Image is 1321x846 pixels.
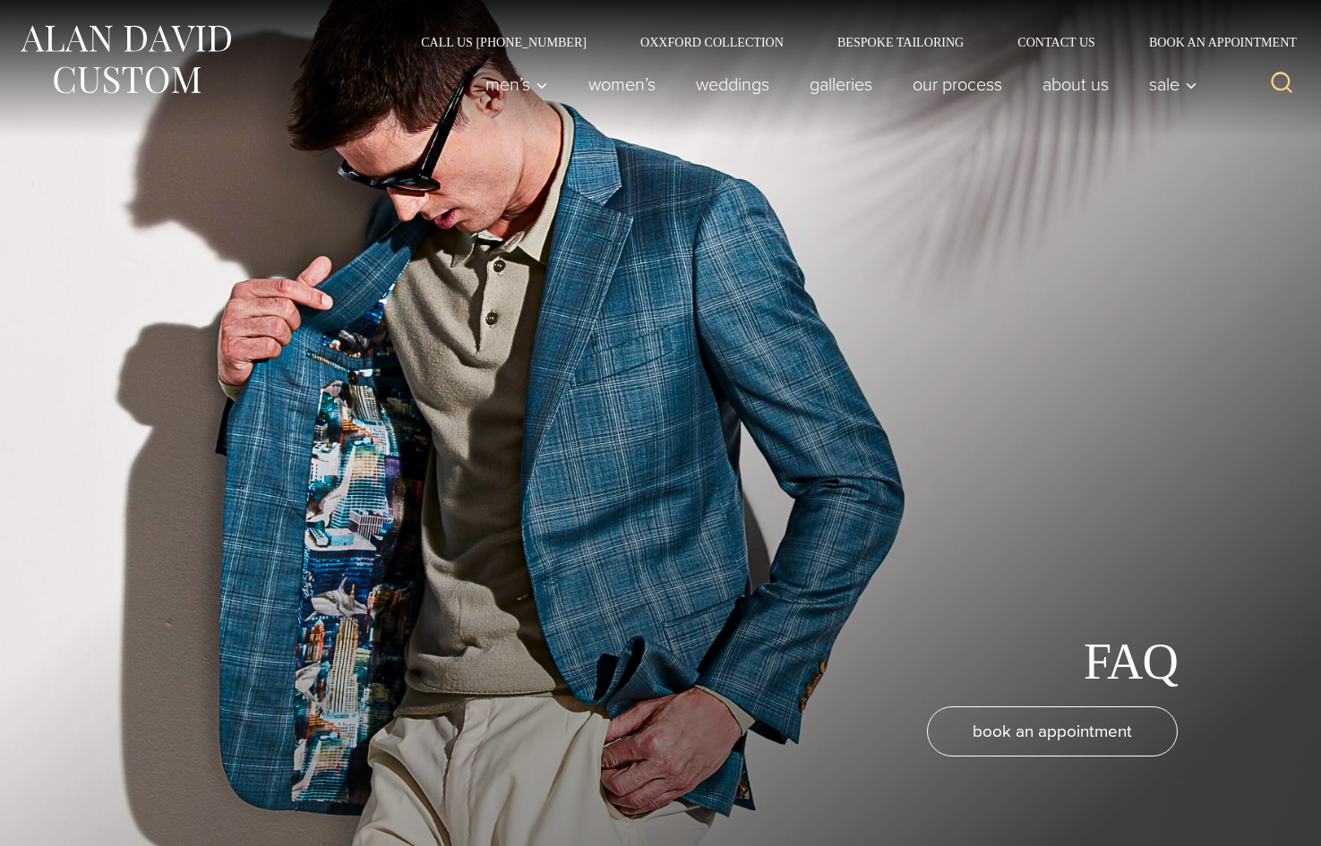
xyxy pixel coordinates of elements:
a: Galleries [790,66,893,102]
a: Our Process [893,66,1023,102]
a: Women’s [569,66,676,102]
span: Men’s [485,75,548,93]
span: Sale [1149,75,1197,93]
nav: Primary Navigation [466,66,1207,102]
a: Oxxford Collection [613,36,811,48]
a: book an appointment [927,706,1178,756]
a: Call Us [PHONE_NUMBER] [394,36,613,48]
button: View Search Form [1260,63,1303,106]
a: Contact Us [991,36,1122,48]
img: Alan David Custom [18,20,233,99]
h1: FAQ [1084,632,1178,692]
nav: Secondary Navigation [394,36,1303,48]
a: Book an Appointment [1122,36,1303,48]
a: Bespoke Tailoring [811,36,991,48]
span: book an appointment [973,718,1132,744]
a: weddings [676,66,790,102]
a: About Us [1023,66,1129,102]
